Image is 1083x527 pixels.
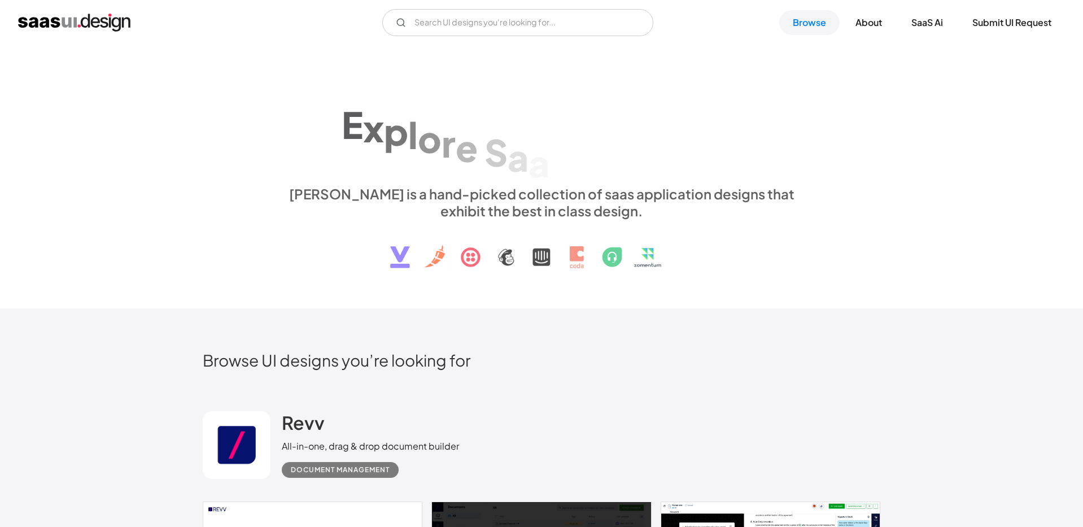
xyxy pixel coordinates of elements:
[282,439,459,453] div: All-in-one, drag & drop document builder
[898,10,957,35] a: SaaS Ai
[442,121,456,165] div: r
[203,350,880,370] h2: Browse UI designs you’re looking for
[508,136,529,179] div: a
[282,87,801,174] h1: Explore SaaS UI design patterns & interactions.
[382,9,653,36] form: Email Form
[456,126,478,169] div: e
[779,10,840,35] a: Browse
[282,411,325,439] a: Revv
[418,117,442,160] div: o
[18,14,130,32] a: home
[282,185,801,219] div: [PERSON_NAME] is a hand-picked collection of saas application designs that exhibit the best in cl...
[959,10,1065,35] a: Submit UI Request
[384,110,408,153] div: p
[363,106,384,150] div: x
[408,113,418,156] div: l
[370,219,713,278] img: text, icon, saas logo
[382,9,653,36] input: Search UI designs you're looking for...
[484,130,508,174] div: S
[291,463,390,477] div: Document Management
[282,411,325,434] h2: Revv
[842,10,896,35] a: About
[342,103,363,146] div: E
[529,141,549,185] div: a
